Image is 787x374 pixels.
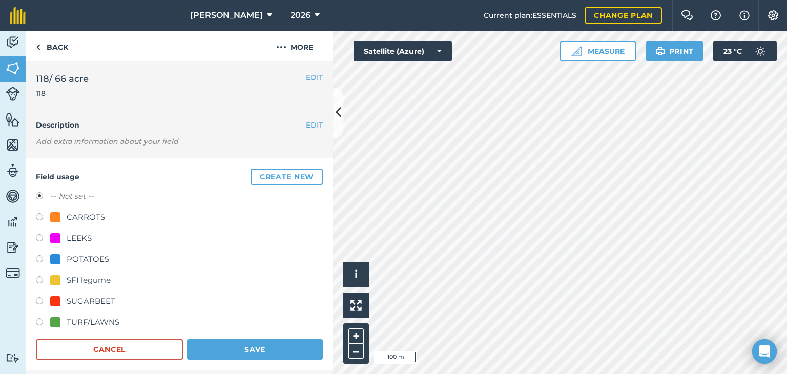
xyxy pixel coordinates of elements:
[6,163,20,178] img: svg+xml;base64,PD94bWwgdmVyc2lvbj0iMS4wIiBlbmNvZGluZz0idXRmLTgiPz4KPCEtLSBHZW5lcmF0b3I6IEFkb2JlIE...
[767,10,779,20] img: A cog icon
[484,10,576,21] span: Current plan : ESSENTIALS
[67,253,109,265] div: POTATOES
[6,35,20,50] img: svg+xml;base64,PD94bWwgdmVyc2lvbj0iMS4wIiBlbmNvZGluZz0idXRmLTgiPz4KPCEtLSBHZW5lcmF0b3I6IEFkb2JlIE...
[355,268,358,281] span: i
[723,41,742,61] span: 23 ° C
[36,88,89,98] span: 118
[750,41,771,61] img: svg+xml;base64,PD94bWwgdmVyc2lvbj0iMS4wIiBlbmNvZGluZz0idXRmLTgiPz4KPCEtLSBHZW5lcmF0b3I6IEFkb2JlIE...
[752,339,777,364] div: Open Intercom Messenger
[571,46,582,56] img: Ruler icon
[67,316,119,328] div: TURF/LAWNS
[251,169,323,185] button: Create new
[187,339,323,360] button: Save
[6,87,20,101] img: svg+xml;base64,PD94bWwgdmVyc2lvbj0iMS4wIiBlbmNvZGluZz0idXRmLTgiPz4KPCEtLSBHZW5lcmF0b3I6IEFkb2JlIE...
[67,232,92,244] div: LEEKS
[681,10,693,20] img: Two speech bubbles overlapping with the left bubble in the forefront
[67,211,105,223] div: CARROTS
[306,119,323,131] button: EDIT
[10,7,26,24] img: fieldmargin Logo
[67,295,115,307] div: SUGARBEET
[655,45,665,57] img: svg+xml;base64,PHN2ZyB4bWxucz0iaHR0cDovL3d3dy53My5vcmcvMjAwMC9zdmciIHdpZHRoPSIxOSIgaGVpZ2h0PSIyNC...
[6,189,20,204] img: svg+xml;base64,PD94bWwgdmVyc2lvbj0iMS4wIiBlbmNvZGluZz0idXRmLTgiPz4KPCEtLSBHZW5lcmF0b3I6IEFkb2JlIE...
[67,274,111,286] div: SFI legume
[36,137,178,146] em: Add extra information about your field
[6,240,20,255] img: svg+xml;base64,PD94bWwgdmVyc2lvbj0iMS4wIiBlbmNvZGluZz0idXRmLTgiPz4KPCEtLSBHZW5lcmF0b3I6IEFkb2JlIE...
[26,31,78,61] a: Back
[354,41,452,61] button: Satellite (Azure)
[739,9,750,22] img: svg+xml;base64,PHN2ZyB4bWxucz0iaHR0cDovL3d3dy53My5vcmcvMjAwMC9zdmciIHdpZHRoPSIxNyIgaGVpZ2h0PSIxNy...
[6,266,20,280] img: svg+xml;base64,PD94bWwgdmVyc2lvbj0iMS4wIiBlbmNvZGluZz0idXRmLTgiPz4KPCEtLSBHZW5lcmF0b3I6IEFkb2JlIE...
[710,10,722,20] img: A question mark icon
[343,262,369,287] button: i
[36,41,40,53] img: svg+xml;base64,PHN2ZyB4bWxucz0iaHR0cDovL3d3dy53My5vcmcvMjAwMC9zdmciIHdpZHRoPSI5IiBoZWlnaHQ9IjI0Ii...
[6,214,20,230] img: svg+xml;base64,PD94bWwgdmVyc2lvbj0iMS4wIiBlbmNvZGluZz0idXRmLTgiPz4KPCEtLSBHZW5lcmF0b3I6IEFkb2JlIE...
[348,328,364,344] button: +
[276,41,286,53] img: svg+xml;base64,PHN2ZyB4bWxucz0iaHR0cDovL3d3dy53My5vcmcvMjAwMC9zdmciIHdpZHRoPSIyMCIgaGVpZ2h0PSIyNC...
[350,300,362,311] img: Four arrows, one pointing top left, one top right, one bottom right and the last bottom left
[6,137,20,153] img: svg+xml;base64,PHN2ZyB4bWxucz0iaHR0cDovL3d3dy53My5vcmcvMjAwMC9zdmciIHdpZHRoPSI1NiIgaGVpZ2h0PSI2MC...
[713,41,777,61] button: 23 °C
[36,72,89,86] span: 118/ 66 acre
[6,112,20,127] img: svg+xml;base64,PHN2ZyB4bWxucz0iaHR0cDovL3d3dy53My5vcmcvMjAwMC9zdmciIHdpZHRoPSI1NiIgaGVpZ2h0PSI2MC...
[6,60,20,76] img: svg+xml;base64,PHN2ZyB4bWxucz0iaHR0cDovL3d3dy53My5vcmcvMjAwMC9zdmciIHdpZHRoPSI1NiIgaGVpZ2h0PSI2MC...
[6,353,20,363] img: svg+xml;base64,PD94bWwgdmVyc2lvbj0iMS4wIiBlbmNvZGluZz0idXRmLTgiPz4KPCEtLSBHZW5lcmF0b3I6IEFkb2JlIE...
[306,72,323,83] button: EDIT
[50,190,94,202] label: -- Not set --
[348,344,364,359] button: –
[646,41,703,61] button: Print
[36,339,183,360] button: Cancel
[291,9,310,22] span: 2026
[585,7,662,24] a: Change plan
[36,119,323,131] h4: Description
[36,169,323,185] h4: Field usage
[560,41,636,61] button: Measure
[190,9,263,22] span: [PERSON_NAME]
[256,31,333,61] button: More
